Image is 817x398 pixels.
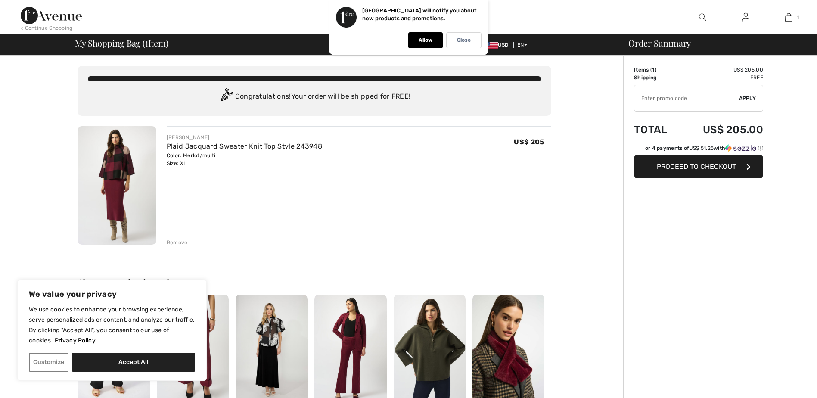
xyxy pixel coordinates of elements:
[419,37,432,44] p: Allow
[735,12,756,23] a: Sign In
[29,305,195,346] p: We use cookies to enhance your browsing experience, serve personalized ads or content, and analyz...
[457,37,471,44] p: Close
[21,24,73,32] div: < Continue Shopping
[680,66,763,74] td: US$ 205.00
[167,239,188,246] div: Remove
[218,88,235,106] img: Congratulation2.svg
[88,88,541,106] div: Congratulations! Your order will be shipped for FREE!
[21,7,82,24] img: 1ère Avenue
[634,144,763,155] div: or 4 payments ofUS$ 51.25withSezzle Click to learn more about Sezzle
[167,142,322,150] a: Plaid Jacquard Sweater Knit Top Style 243948
[29,353,68,372] button: Customize
[484,42,512,48] span: USD
[689,145,714,151] span: US$ 51.25
[742,12,749,22] img: My Info
[75,39,168,47] span: My Shopping Bag ( Item)
[680,115,763,144] td: US$ 205.00
[78,126,156,245] img: Plaid Jacquard Sweater Knit Top Style 243948
[54,336,96,345] a: Privacy Policy
[652,67,655,73] span: 1
[680,74,763,81] td: Free
[484,42,498,49] img: US Dollar
[634,115,680,144] td: Total
[362,7,477,22] p: [GEOGRAPHIC_DATA] will notify you about new products and promotions.
[699,12,706,22] img: search the website
[785,12,792,22] img: My Bag
[17,280,207,381] div: We value your privacy
[145,37,148,48] span: 1
[657,162,736,171] span: Proceed to Checkout
[634,85,739,111] input: Promo code
[767,12,810,22] a: 1
[72,353,195,372] button: Accept All
[634,74,680,81] td: Shipping
[517,42,528,48] span: EN
[78,277,551,288] h2: Shoppers also bought
[725,144,756,152] img: Sezzle
[618,39,812,47] div: Order Summary
[739,94,756,102] span: Apply
[514,138,544,146] span: US$ 205
[167,152,322,167] div: Color: Merlot/multi Size: XL
[167,134,322,141] div: [PERSON_NAME]
[29,289,195,299] p: We value your privacy
[634,155,763,178] button: Proceed to Checkout
[645,144,763,152] div: or 4 payments of with
[634,66,680,74] td: Items ( )
[797,13,799,21] span: 1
